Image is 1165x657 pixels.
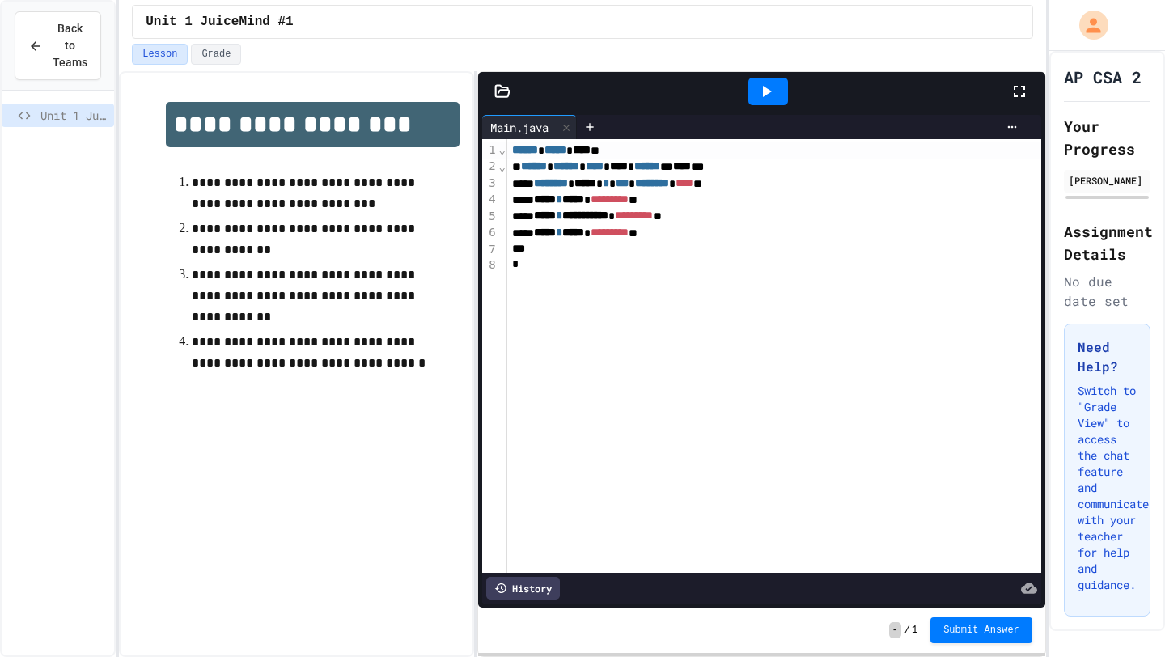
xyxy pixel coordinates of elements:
[912,624,917,637] span: 1
[146,12,293,32] span: Unit 1 JuiceMind #1
[482,176,498,192] div: 3
[1078,337,1137,376] h3: Need Help?
[482,119,557,136] div: Main.java
[486,577,560,600] div: History
[482,242,498,258] div: 7
[943,624,1019,637] span: Submit Answer
[1062,6,1112,44] div: My Account
[498,160,506,173] span: Fold line
[1078,383,1137,593] p: Switch to "Grade View" to access the chat feature and communicate with your teacher for help and ...
[482,209,498,225] div: 5
[498,143,506,156] span: Fold line
[53,20,87,71] span: Back to Teams
[15,11,101,80] button: Back to Teams
[191,44,241,65] button: Grade
[889,622,901,638] span: -
[1064,66,1142,88] h1: AP CSA 2
[132,44,188,65] button: Lesson
[40,107,108,124] span: Unit 1 JuiceMind #1
[482,257,498,273] div: 8
[1064,272,1150,311] div: No due date set
[1069,173,1146,188] div: [PERSON_NAME]
[930,617,1032,643] button: Submit Answer
[482,159,498,175] div: 2
[904,624,910,637] span: /
[1064,220,1150,265] h2: Assignment Details
[482,142,498,159] div: 1
[482,192,498,208] div: 4
[482,115,577,139] div: Main.java
[1064,115,1150,160] h2: Your Progress
[482,225,498,241] div: 6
